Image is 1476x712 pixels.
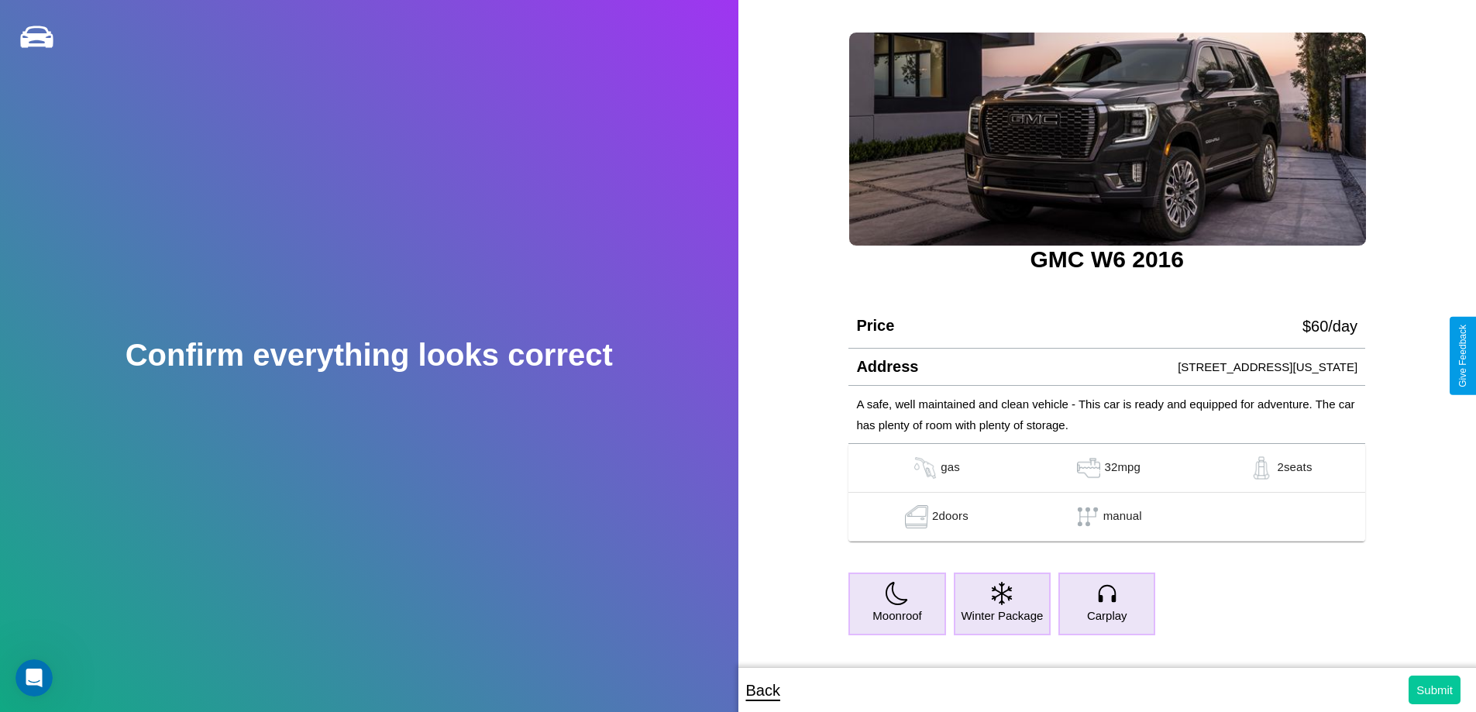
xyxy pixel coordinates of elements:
[1073,456,1104,480] img: gas
[856,394,1357,435] p: A safe, well maintained and clean vehicle - This car is ready and equipped for adventure. The car...
[1087,605,1127,626] p: Carplay
[1104,456,1141,480] p: 32 mpg
[1103,505,1142,528] p: manual
[1302,312,1357,340] p: $ 60 /day
[1457,325,1468,387] div: Give Feedback
[1409,676,1461,704] button: Submit
[872,605,921,626] p: Moonroof
[15,659,53,697] iframe: Intercom live chat
[910,456,941,480] img: gas
[932,505,969,528] p: 2 doors
[1277,456,1312,480] p: 2 seats
[961,605,1043,626] p: Winter Package
[126,338,613,373] h2: Confirm everything looks correct
[1178,356,1357,377] p: [STREET_ADDRESS][US_STATE]
[848,444,1365,542] table: simple table
[856,358,918,376] h4: Address
[901,505,932,528] img: gas
[1246,456,1277,480] img: gas
[941,456,960,480] p: gas
[746,676,780,704] p: Back
[848,246,1365,273] h3: GMC W6 2016
[856,317,894,335] h4: Price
